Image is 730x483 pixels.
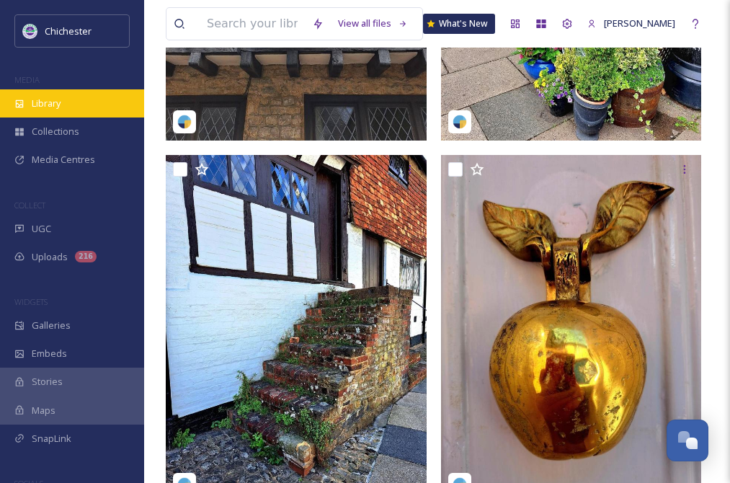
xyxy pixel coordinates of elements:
img: snapsea-logo.png [453,115,467,129]
span: WIDGETS [14,296,48,307]
input: Search your library [200,8,305,40]
span: Embeds [32,347,67,360]
span: Uploads [32,250,68,264]
span: Chichester [45,25,92,37]
div: 216 [75,251,97,262]
span: Maps [32,404,55,417]
img: Logo_of_Chichester_District_Council.png [23,24,37,38]
span: Library [32,97,61,110]
span: MEDIA [14,74,40,85]
span: Media Centres [32,153,95,167]
span: SnapLink [32,432,71,446]
button: Open Chat [667,420,708,461]
a: [PERSON_NAME] [580,9,682,37]
span: COLLECT [14,200,45,211]
span: [PERSON_NAME] [604,17,675,30]
a: View all files [331,9,415,37]
span: UGC [32,222,51,236]
img: snapsea-logo.png [177,115,192,129]
span: Collections [32,125,79,138]
a: What's New [423,14,495,34]
span: Galleries [32,319,71,332]
span: Stories [32,375,63,389]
